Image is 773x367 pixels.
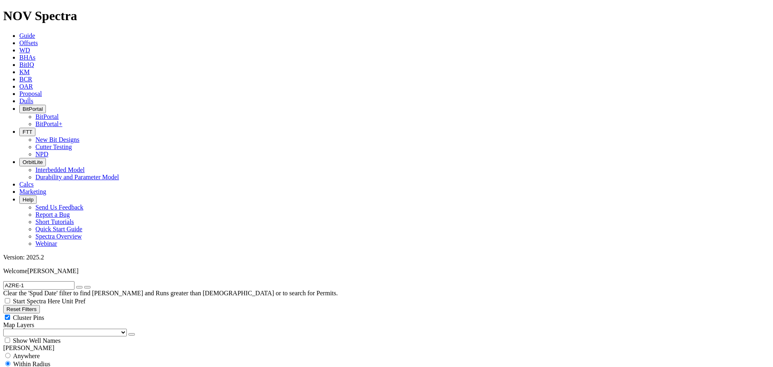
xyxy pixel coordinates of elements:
[35,174,119,180] a: Durability and Parameter Model
[13,337,60,344] span: Show Well Names
[35,218,74,225] a: Short Tutorials
[23,129,32,135] span: FTT
[13,352,40,359] span: Anywhere
[35,120,62,127] a: BitPortal+
[35,226,82,232] a: Quick Start Guide
[19,105,46,113] button: BitPortal
[35,240,57,247] a: Webinar
[35,113,59,120] a: BitPortal
[19,181,34,188] a: Calcs
[19,97,33,104] a: Dulls
[35,143,72,150] a: Cutter Testing
[19,61,34,68] a: BitIQ
[19,47,30,54] a: WD
[35,151,48,158] a: NPD
[19,195,37,204] button: Help
[35,211,70,218] a: Report a Bug
[13,314,44,321] span: Cluster Pins
[35,166,85,173] a: Interbedded Model
[19,83,33,90] a: OAR
[35,136,79,143] a: New Bit Designs
[3,321,34,328] span: Map Layers
[19,128,35,136] button: FTT
[62,298,85,305] span: Unit Pref
[23,106,43,112] span: BitPortal
[19,39,38,46] a: Offsets
[27,267,79,274] span: [PERSON_NAME]
[3,290,338,297] span: Clear the 'Spud Date' filter to find [PERSON_NAME] and Runs greater than [DEMOGRAPHIC_DATA] or to...
[5,298,10,303] input: Start Spectra Here
[3,305,40,313] button: Reset Filters
[35,233,82,240] a: Spectra Overview
[19,32,35,39] a: Guide
[13,298,60,305] span: Start Spectra Here
[3,267,770,275] p: Welcome
[19,68,30,75] a: KM
[3,8,770,23] h1: NOV Spectra
[19,76,32,83] a: BCR
[35,204,83,211] a: Send Us Feedback
[19,90,42,97] a: Proposal
[23,197,33,203] span: Help
[19,188,46,195] a: Marketing
[19,158,46,166] button: OrbitLite
[3,281,74,290] input: Search
[23,159,43,165] span: OrbitLite
[19,54,35,61] a: BHAs
[3,254,770,261] div: Version: 2025.2
[3,344,770,352] div: [PERSON_NAME]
